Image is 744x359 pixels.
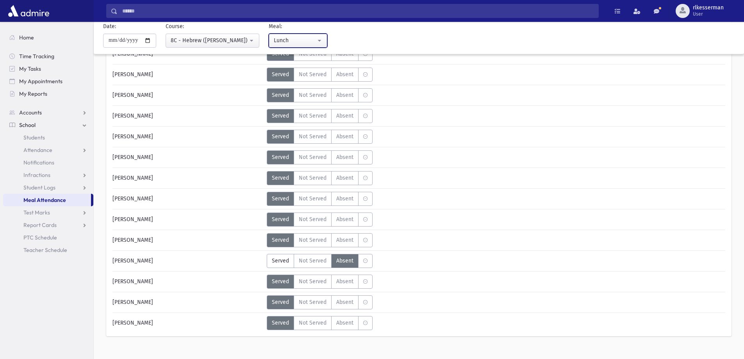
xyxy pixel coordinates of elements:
a: My Tasks [3,63,93,75]
div: MeaStatus [267,130,373,144]
span: Not Served [299,195,327,203]
span: Not Served [299,277,327,286]
span: My Reports [19,90,47,97]
span: Accounts [19,109,42,116]
span: Absent [336,319,353,327]
span: [PERSON_NAME] [112,70,153,79]
span: Not Served [299,174,327,182]
div: MeaStatus [267,192,373,206]
span: Not Served [299,319,327,327]
span: Teacher Schedule [23,246,67,254]
span: Absent [336,70,353,79]
span: Served [272,70,289,79]
span: Served [272,195,289,203]
div: 8C - Hebrew ([PERSON_NAME]) [171,36,248,45]
span: Absent [336,91,353,99]
div: MeaStatus [267,275,373,289]
span: Served [272,257,289,265]
span: Absent [336,195,353,203]
span: Absent [336,132,353,141]
span: Not Served [299,153,327,161]
span: Absent [336,153,353,161]
div: MeaStatus [267,68,373,82]
span: [PERSON_NAME] [112,277,153,286]
a: My Appointments [3,75,93,88]
span: My Appointments [19,78,62,85]
a: School [3,119,93,131]
a: Students [3,131,93,144]
div: MeaStatus [267,316,373,330]
span: [PERSON_NAME] [112,257,153,265]
span: Student Logs [23,184,55,191]
span: School [19,121,36,129]
div: MeaStatus [267,88,373,102]
a: Test Marks [3,206,93,219]
span: Not Served [299,257,327,265]
span: Not Served [299,215,327,223]
input: Search [118,4,598,18]
div: MeaStatus [267,171,373,185]
a: Teacher Schedule [3,244,93,256]
a: Notifications [3,156,93,169]
span: Absent [336,174,353,182]
button: Lunch [269,34,327,48]
span: [PERSON_NAME] [112,91,153,99]
span: Served [272,277,289,286]
a: Attendance [3,144,93,156]
span: Infractions [23,171,50,179]
span: Absent [336,215,353,223]
span: rlkesserman [693,5,724,11]
a: My Reports [3,88,93,100]
button: 8C - Hebrew (Morah Rieder) [166,34,259,48]
div: MeaStatus [267,213,373,227]
div: MeaStatus [267,254,373,268]
span: Notifications [23,159,54,166]
span: [PERSON_NAME] [112,174,153,182]
span: Not Served [299,91,327,99]
span: [PERSON_NAME] [112,132,153,141]
div: MeaStatus [267,295,373,309]
span: Time Tracking [19,53,54,60]
span: User [693,11,724,17]
span: PTC Schedule [23,234,57,241]
span: Absent [336,277,353,286]
img: AdmirePro [6,3,51,19]
div: Lunch [274,36,316,45]
span: Test Marks [23,209,50,216]
span: Served [272,91,289,99]
span: Home [19,34,34,41]
label: Meal: [269,22,282,30]
span: Absent [336,298,353,306]
span: Served [272,174,289,182]
span: [PERSON_NAME] [112,236,153,244]
span: Served [272,298,289,306]
a: Report Cards [3,219,93,231]
span: Served [272,319,289,327]
span: Not Served [299,236,327,244]
span: Served [272,153,289,161]
span: Served [272,132,289,141]
span: Attendance [23,146,52,154]
a: Accounts [3,106,93,119]
span: [PERSON_NAME] [112,112,153,120]
div: MeaStatus [267,233,373,247]
span: Served [272,112,289,120]
span: Meal Attendance [23,196,66,204]
span: [PERSON_NAME] [112,153,153,161]
a: PTC Schedule [3,231,93,244]
span: Served [272,215,289,223]
span: Served [272,236,289,244]
span: [PERSON_NAME] [112,319,153,327]
a: Meal Attendance [3,194,91,206]
span: Report Cards [23,221,57,229]
label: Course: [166,22,184,30]
div: MeaStatus [267,150,373,164]
a: Infractions [3,169,93,181]
span: Not Served [299,112,327,120]
span: Not Served [299,70,327,79]
span: Absent [336,236,353,244]
span: [PERSON_NAME] [112,195,153,203]
span: Not Served [299,132,327,141]
span: My Tasks [19,65,41,72]
a: Time Tracking [3,50,93,63]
